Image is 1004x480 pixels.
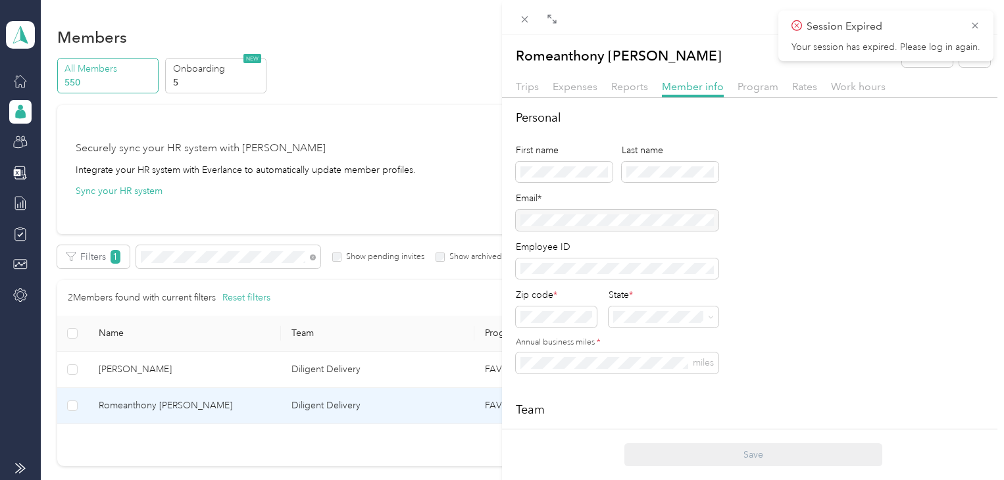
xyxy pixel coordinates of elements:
label: Annual business miles [516,337,718,348]
div: First name [516,143,613,157]
p: Your session has expired. Please log in again. [791,41,980,53]
span: miles [693,357,714,368]
span: Expenses [553,80,597,93]
span: Rates [792,80,817,93]
p: Romeanthony [PERSON_NAME] [516,44,722,67]
span: Program [738,80,778,93]
iframe: Everlance-gr Chat Button Frame [930,406,1004,480]
div: Last name [622,143,718,157]
h2: Personal [516,109,990,127]
div: Zip code [516,288,597,302]
div: Employee ID [516,240,718,254]
span: Reports [611,80,648,93]
div: State [609,288,718,302]
span: Member info [662,80,724,93]
div: Email* [516,191,718,205]
h2: Team [516,401,990,419]
span: Trips [516,80,539,93]
span: Work hours [831,80,886,93]
p: Session Expired [807,18,961,35]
